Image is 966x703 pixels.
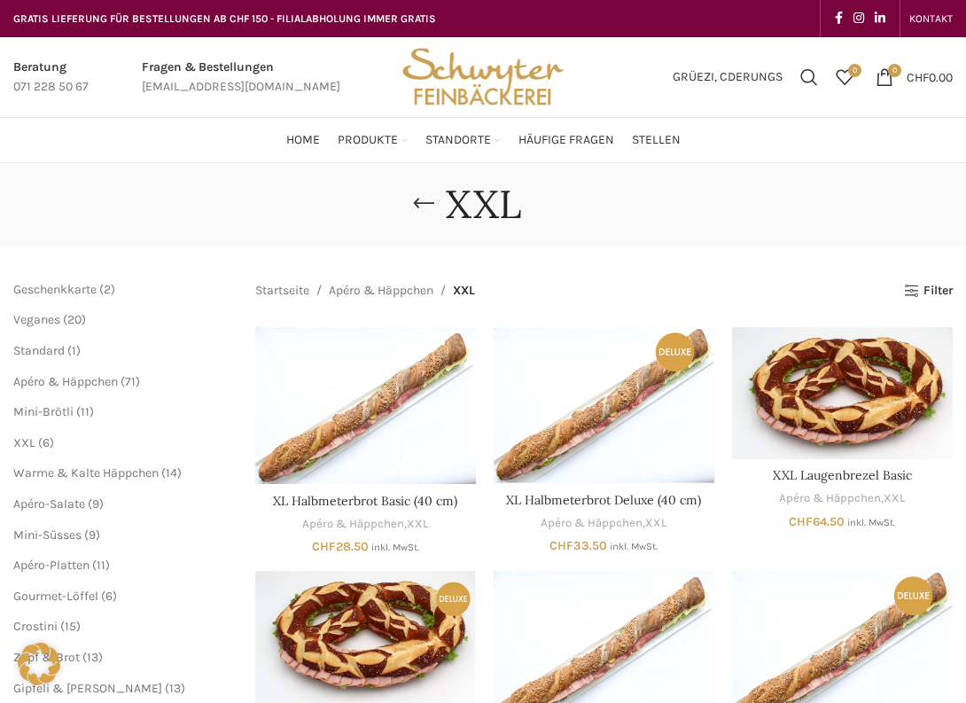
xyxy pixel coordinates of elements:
[43,435,50,450] span: 6
[396,68,570,83] a: Site logo
[909,1,953,36] a: KONTAKT
[87,650,98,665] span: 13
[407,516,428,533] a: XXL
[900,1,962,36] div: Secondary navigation
[673,71,783,83] span: Grüezi, cderungs
[904,284,953,299] a: Filter
[125,374,136,389] span: 71
[446,181,521,228] h1: XXL
[13,681,162,696] a: Gipfeli & [PERSON_NAME]
[518,122,614,158] a: Häufige Fragen
[312,539,336,554] span: CHF
[302,516,404,533] a: Apéro & Häppchen
[773,467,912,483] a: XXL Laugenbrezel Basic
[67,312,82,327] span: 20
[13,12,436,25] span: GRATIS LIEFERUNG FÜR BESTELLUNGEN AB CHF 150 - FILIALABHOLUNG IMMER GRATIS
[789,514,813,529] span: CHF
[4,122,962,158] div: Main navigation
[494,327,714,483] a: XL Halbmeterbrot Deluxe (40 cm)
[847,517,895,528] small: inkl. MwSt.
[255,281,475,301] nav: Breadcrumb
[273,493,457,509] a: XL Halbmeterbrot Basic (40 cm)
[518,132,614,149] span: Häufige Fragen
[541,515,643,532] a: Apéro & Häppchen
[13,589,98,604] a: Gourmet-Löffel
[65,619,76,634] span: 15
[255,571,476,703] a: XXL Laugenbrezel Deluxe
[13,435,35,450] a: XXL
[13,527,82,543] a: Mini-Süsses
[632,132,681,149] span: Stellen
[13,496,85,512] a: Apéro-Salate
[142,58,340,98] a: Infobox link
[166,465,177,480] span: 14
[13,558,90,573] a: Apéro-Platten
[506,492,701,508] a: XL Halbmeterbrot Deluxe (40 cm)
[338,122,408,158] a: Produkte
[791,59,827,95] a: Suchen
[396,37,570,117] img: Bäckerei Schwyter
[907,69,953,84] bdi: 0.00
[72,343,76,358] span: 1
[169,681,181,696] span: 13
[13,58,89,98] a: Infobox link
[645,515,666,532] a: XXL
[13,312,60,327] a: Veganes
[549,538,573,553] span: CHF
[104,282,111,297] span: 2
[848,6,869,31] a: Instagram social link
[827,59,862,95] a: 0
[286,122,320,158] a: Home
[789,514,845,529] bdi: 64.50
[92,496,99,512] span: 9
[425,122,501,158] a: Standorte
[312,539,369,554] bdi: 28.50
[13,374,118,389] a: Apéro & Häppchen
[286,132,320,149] span: Home
[848,64,861,77] span: 0
[13,465,159,480] a: Warme & Kalte Häppchen
[89,527,96,543] span: 9
[453,281,475,301] span: XXL
[13,343,65,358] a: Standard
[255,327,476,484] a: XL Halbmeterbrot Basic (40 cm)
[664,59,791,95] a: Grüezi, cderungs
[371,542,419,553] small: inkl. MwSt.
[13,404,74,419] a: Mini-Brötli
[732,327,953,459] a: XXL Laugenbrezel Basic
[255,281,309,301] a: Startseite
[401,186,446,222] a: Go back
[907,69,929,84] span: CHF
[884,490,905,507] a: XXL
[97,558,105,573] span: 11
[830,6,848,31] a: Facebook social link
[779,490,881,507] a: Apéro & Häppchen
[425,132,491,149] span: Standorte
[549,538,607,553] bdi: 33.50
[869,6,891,31] a: Linkedin social link
[867,59,962,95] a: 0 CHF0.00
[81,404,90,419] span: 11
[13,619,58,634] a: Crostini
[909,12,953,25] span: KONTAKT
[888,64,901,77] span: 0
[13,282,97,297] a: Geschenkkarte
[494,515,714,532] div: ,
[827,59,862,95] div: Meine Wunschliste
[105,589,113,604] span: 6
[610,541,658,552] small: inkl. MwSt.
